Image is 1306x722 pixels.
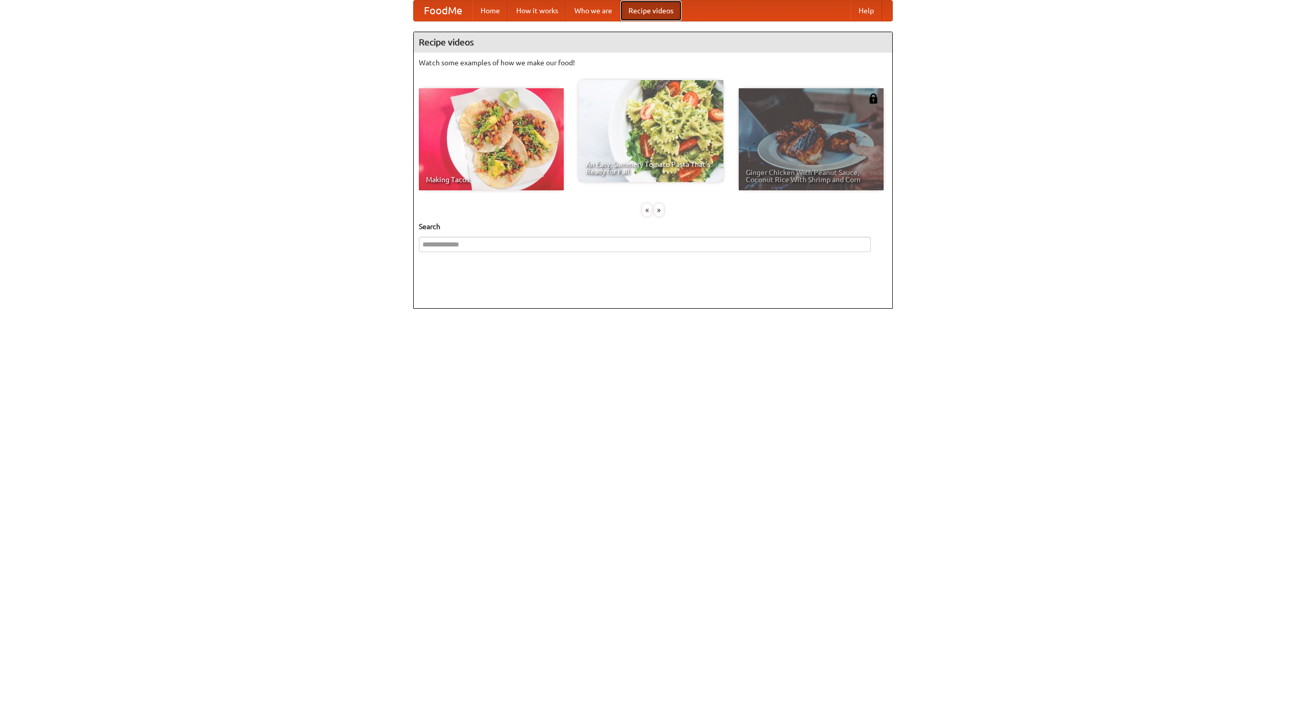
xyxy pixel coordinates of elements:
a: Who we are [566,1,620,21]
a: An Easy, Summery Tomato Pasta That's Ready for Fall [579,80,723,182]
h5: Search [419,221,887,232]
h4: Recipe videos [414,32,892,53]
div: » [655,204,664,216]
a: How it works [508,1,566,21]
a: Help [850,1,882,21]
a: Home [472,1,508,21]
span: Making Tacos [426,176,557,183]
div: « [642,204,651,216]
a: Recipe videos [620,1,682,21]
span: An Easy, Summery Tomato Pasta That's Ready for Fall [586,161,716,175]
a: FoodMe [414,1,472,21]
img: 483408.png [868,93,878,104]
p: Watch some examples of how we make our food! [419,58,887,68]
a: Making Tacos [419,88,564,190]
